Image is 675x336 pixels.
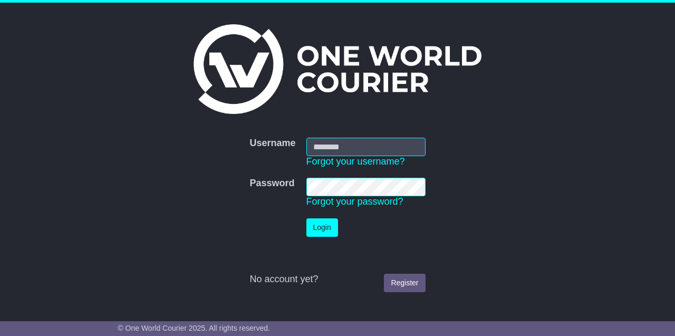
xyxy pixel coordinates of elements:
[306,196,403,207] a: Forgot your password?
[118,324,270,332] span: © One World Courier 2025. All rights reserved.
[249,138,295,149] label: Username
[194,24,481,114] img: One World
[249,178,294,189] label: Password
[306,156,405,167] a: Forgot your username?
[249,274,425,285] div: No account yet?
[384,274,425,292] a: Register
[306,218,338,237] button: Login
